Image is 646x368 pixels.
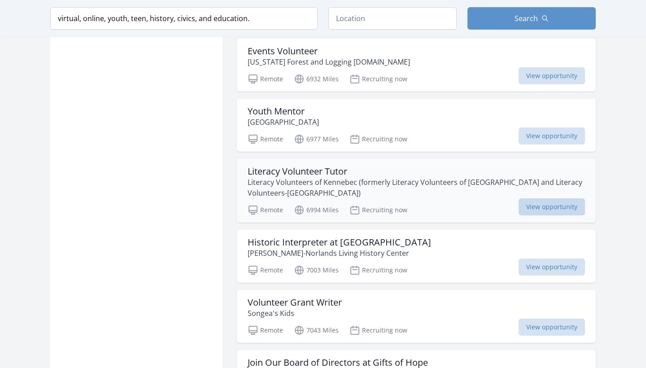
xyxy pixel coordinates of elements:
[248,308,342,319] p: Songea's Kids
[294,74,339,84] p: 6932 Miles
[248,117,319,127] p: [GEOGRAPHIC_DATA]
[349,205,407,215] p: Recruiting now
[515,13,538,24] span: Search
[294,265,339,276] p: 7003 Miles
[349,134,407,145] p: Recruiting now
[237,99,596,152] a: Youth Mentor [GEOGRAPHIC_DATA] Remote 6977 Miles Recruiting now View opportunity
[519,258,585,276] span: View opportunity
[248,177,585,198] p: Literacy Volunteers of Kennebec (formerly Literacy Volunteers of [GEOGRAPHIC_DATA] and Literacy V...
[519,127,585,145] span: View opportunity
[349,74,407,84] p: Recruiting now
[248,297,342,308] h3: Volunteer Grant Writer
[237,159,596,223] a: Literacy Volunteer Tutor Literacy Volunteers of Kennebec (formerly Literacy Volunteers of [GEOGRA...
[519,67,585,84] span: View opportunity
[519,319,585,336] span: View opportunity
[248,325,283,336] p: Remote
[248,74,283,84] p: Remote
[248,237,431,248] h3: Historic Interpreter at [GEOGRAPHIC_DATA]
[237,230,596,283] a: Historic Interpreter at [GEOGRAPHIC_DATA] [PERSON_NAME]-Norlands Living History Center Remote 700...
[248,166,585,177] h3: Literacy Volunteer Tutor
[467,7,596,30] button: Search
[248,106,319,117] h3: Youth Mentor
[248,357,428,368] h3: Join Our Board of Directors at Gifts of Hope
[248,205,283,215] p: Remote
[328,7,457,30] input: Location
[237,39,596,92] a: Events Volunteer [US_STATE] Forest and Logging [DOMAIN_NAME] Remote 6932 Miles Recruiting now Vie...
[237,290,596,343] a: Volunteer Grant Writer Songea's Kids Remote 7043 Miles Recruiting now View opportunity
[248,248,431,258] p: [PERSON_NAME]-Norlands Living History Center
[294,134,339,145] p: 6977 Miles
[294,205,339,215] p: 6994 Miles
[50,7,318,30] input: Keyword
[519,198,585,215] span: View opportunity
[349,265,407,276] p: Recruiting now
[248,265,283,276] p: Remote
[294,325,339,336] p: 7043 Miles
[248,134,283,145] p: Remote
[349,325,407,336] p: Recruiting now
[248,57,410,67] p: [US_STATE] Forest and Logging [DOMAIN_NAME]
[248,46,410,57] h3: Events Volunteer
